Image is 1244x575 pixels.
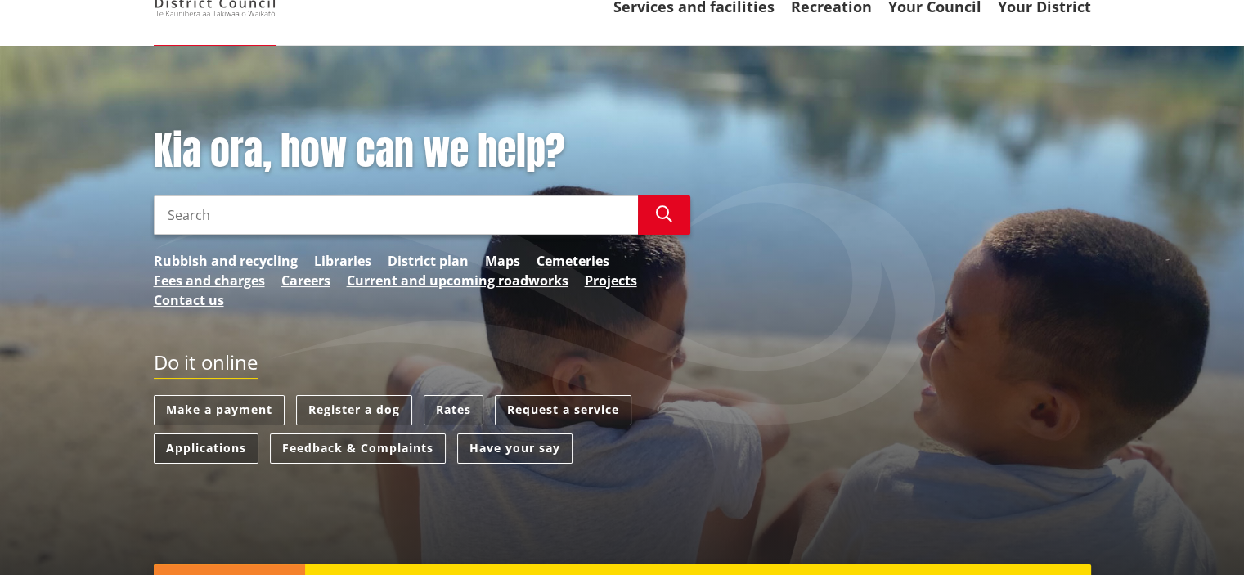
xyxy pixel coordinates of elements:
a: Careers [281,271,330,290]
a: Cemeteries [537,251,609,271]
a: Request a service [495,395,631,425]
a: Contact us [154,290,224,310]
a: Fees and charges [154,271,265,290]
a: Make a payment [154,395,285,425]
a: Have your say [457,433,573,464]
a: Projects [585,271,637,290]
a: Applications [154,433,258,464]
a: Current and upcoming roadworks [347,271,568,290]
h1: Kia ora, how can we help? [154,128,690,175]
a: Register a dog [296,395,412,425]
a: Rates [424,395,483,425]
h2: Do it online [154,351,258,380]
a: Libraries [314,251,371,271]
a: District plan [388,251,469,271]
a: Maps [485,251,520,271]
a: Rubbish and recycling [154,251,298,271]
input: Search input [154,195,638,235]
a: Feedback & Complaints [270,433,446,464]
